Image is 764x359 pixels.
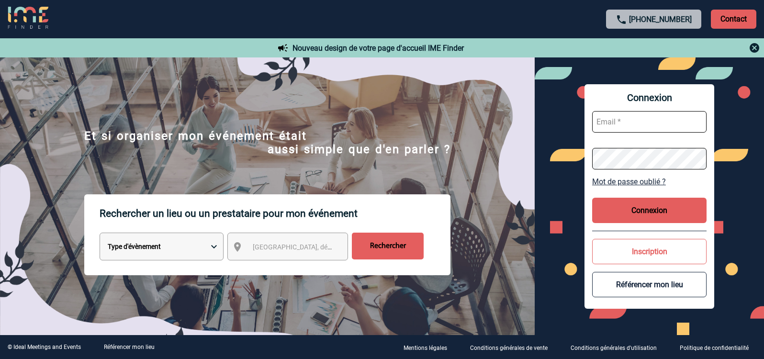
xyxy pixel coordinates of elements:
input: Rechercher [352,233,424,259]
a: Mentions légales [396,343,462,352]
input: Email * [592,111,707,133]
span: Connexion [592,92,707,103]
span: [GEOGRAPHIC_DATA], département, région... [253,243,386,251]
p: Mentions légales [404,345,447,351]
p: Conditions générales de vente [470,345,548,351]
a: Conditions générales de vente [462,343,563,352]
a: Politique de confidentialité [672,343,764,352]
img: call-24-px.png [616,14,627,25]
p: Rechercher un lieu ou un prestataire pour mon événement [100,194,450,233]
p: Politique de confidentialité [680,345,749,351]
button: Connexion [592,198,707,223]
button: Inscription [592,239,707,264]
p: Conditions générales d'utilisation [571,345,657,351]
button: Référencer mon lieu [592,272,707,297]
a: [PHONE_NUMBER] [629,15,692,24]
div: © Ideal Meetings and Events [8,344,81,350]
a: Conditions générales d'utilisation [563,343,672,352]
p: Contact [711,10,756,29]
a: Référencer mon lieu [104,344,155,350]
a: Mot de passe oublié ? [592,177,707,186]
